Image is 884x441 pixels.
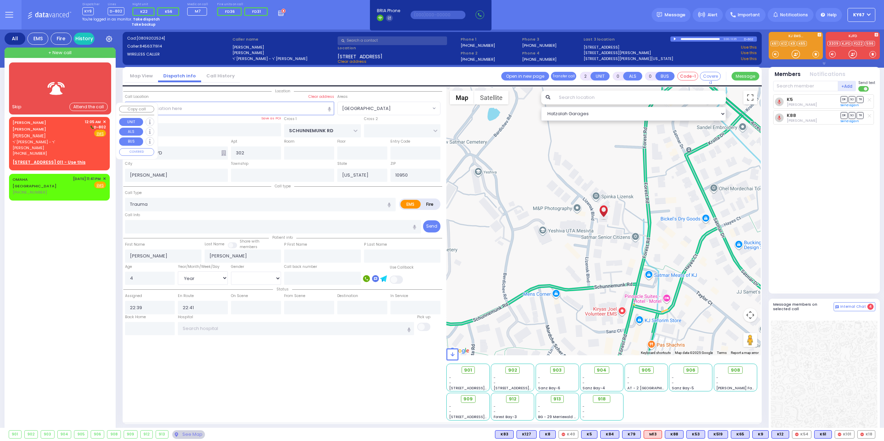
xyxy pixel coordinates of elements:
label: [PHONE_NUMBER] [522,57,556,62]
label: Last Name [205,241,224,247]
a: 596 [865,41,875,46]
div: BLS [539,430,556,439]
a: KJFD [841,41,852,46]
input: Search a contact [338,36,447,45]
a: K61 [770,41,779,46]
button: COVERED [119,148,154,156]
div: - [583,414,621,419]
div: K79 [622,430,641,439]
span: - [494,409,496,414]
label: Gender [231,264,244,270]
div: Year/Month/Week/Day [178,264,228,270]
span: 904 [597,367,606,374]
label: City [125,161,132,167]
div: See map [172,430,205,439]
label: Night unit [132,2,182,7]
label: Call Info [125,212,140,218]
label: Last 3 location [584,36,670,42]
img: Google [448,346,471,355]
div: K88 [665,430,684,439]
h5: Message members on selected call [773,302,834,311]
input: Search location here [125,102,334,115]
a: Send again [841,119,859,123]
a: Map View [125,73,158,79]
label: Cross 2 [364,116,378,122]
button: Toggle fullscreen view [743,91,757,104]
div: BLS [600,430,619,439]
div: K101 [835,430,854,439]
div: K40 [559,430,578,439]
label: Age [125,264,132,270]
span: Call type [271,184,294,189]
span: - [449,380,451,385]
label: Dispatcher [82,2,100,7]
div: / [729,35,731,43]
div: Attend the call [69,103,108,111]
span: SO [849,96,856,103]
label: Room [284,139,295,144]
div: BLS [581,430,597,439]
label: [PHONE_NUMBER] [461,43,495,48]
input: Search location [554,91,726,104]
a: K12 [780,41,788,46]
label: [PHONE_NUMBER] [461,57,495,62]
span: ר' [PERSON_NAME] - ר' [PERSON_NAME] [13,139,82,151]
label: Call Type [125,190,142,196]
label: Save as POI [261,116,281,121]
label: WIRELESS CALLER [127,51,230,57]
label: Assigned [125,293,142,299]
span: 902 [508,367,517,374]
span: [STREET_ADDRESS][PERSON_NAME] [449,385,515,391]
label: EMS [400,200,421,209]
span: K56 [165,9,172,14]
div: BLS [686,430,705,439]
label: Hospital [178,314,193,320]
div: K61 [814,430,832,439]
span: D-802 [90,125,106,130]
button: Members [775,70,801,78]
span: MONROE VILLAGE [338,102,430,115]
span: 901 [464,367,472,374]
button: Send [423,220,440,232]
span: [STREET_ADDRESS][PERSON_NAME] [449,414,515,419]
div: BLS [731,430,750,439]
div: K127 [517,430,537,439]
img: red-radio-icon.svg [860,433,864,436]
div: 903 [41,431,54,438]
a: Open this area in Google Maps (opens a new window) [448,346,471,355]
span: Notifications [780,12,808,18]
span: Internal Chat [840,304,866,309]
input: Search hospital [178,322,414,335]
div: K5 [581,430,597,439]
div: 902 [25,431,38,438]
span: FD31 [252,9,261,14]
div: K12 [771,430,789,439]
div: 912 [141,431,153,438]
span: Patient info [269,235,296,240]
span: FD36 [225,9,235,14]
button: KY67 [848,8,875,22]
span: [PHONE_NUMBER] [13,151,47,156]
span: - [538,380,540,385]
span: TR [857,96,864,103]
span: 912 [509,396,517,402]
div: BLS [517,430,537,439]
span: Chaim Elozer Farkas [787,102,817,107]
label: P Last Name [364,242,387,247]
label: Pick up [417,314,430,320]
button: Transfer call [551,72,576,80]
span: - [494,380,496,385]
div: AVRUM SIMCHA FELDMAN [597,200,610,221]
span: 913 [553,396,561,402]
span: BRIA Phone [377,8,400,14]
label: [PERSON_NAME] [232,44,336,50]
span: Sanz Bay-5 [672,385,694,391]
a: [STREET_ADDRESS][PERSON_NAME][US_STATE] [584,56,673,62]
div: - [583,409,621,414]
label: State [337,161,347,167]
label: Township [231,161,248,167]
img: comment-alt.png [835,305,839,309]
button: Message [732,72,759,80]
label: In Service [390,293,408,299]
span: Forest Bay-3 [494,414,517,419]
